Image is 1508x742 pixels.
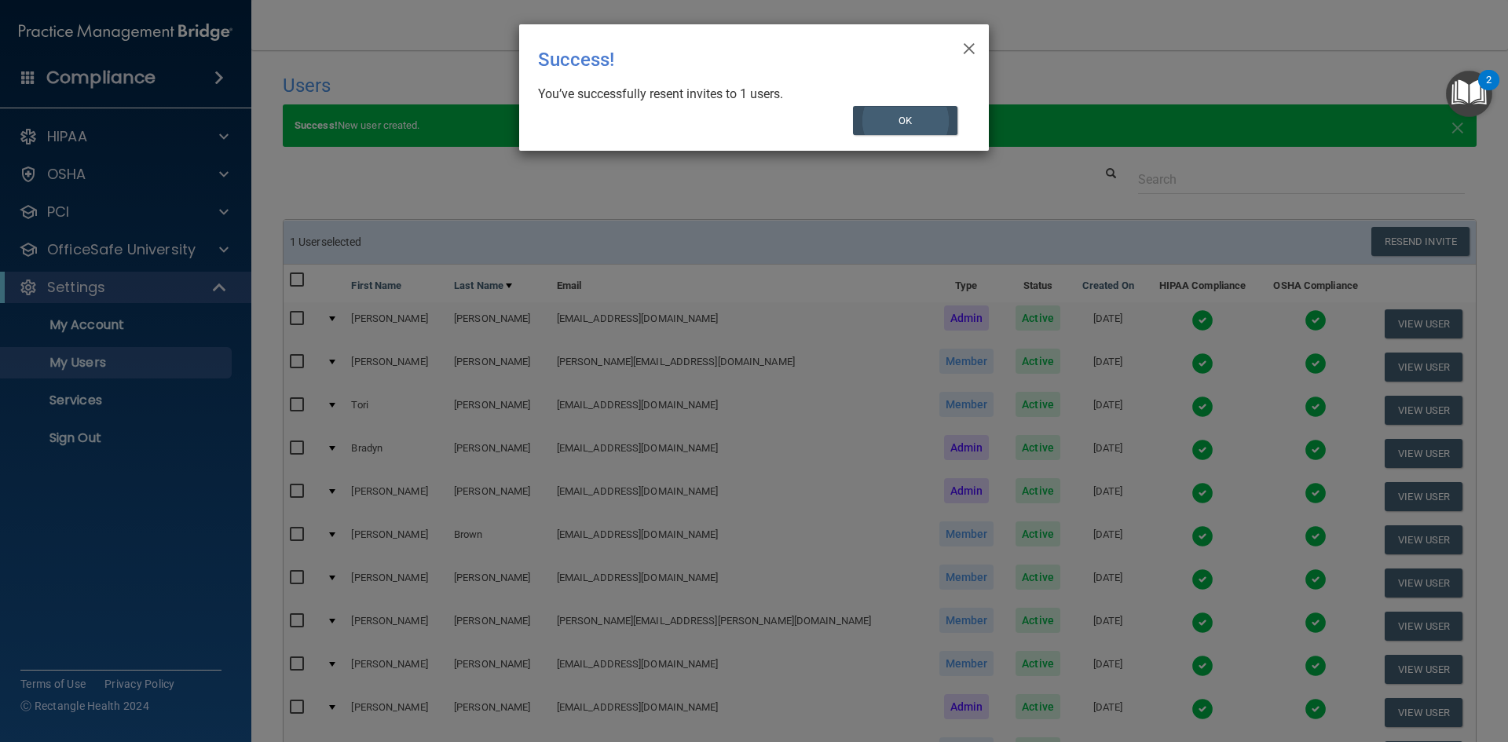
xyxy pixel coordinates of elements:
button: OK [853,106,958,135]
span: × [962,31,976,62]
button: Open Resource Center, 2 new notifications [1446,71,1492,117]
div: You’ve successfully resent invites to 1 users. [538,86,957,103]
div: Success! [538,37,906,82]
div: 2 [1486,80,1492,101]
